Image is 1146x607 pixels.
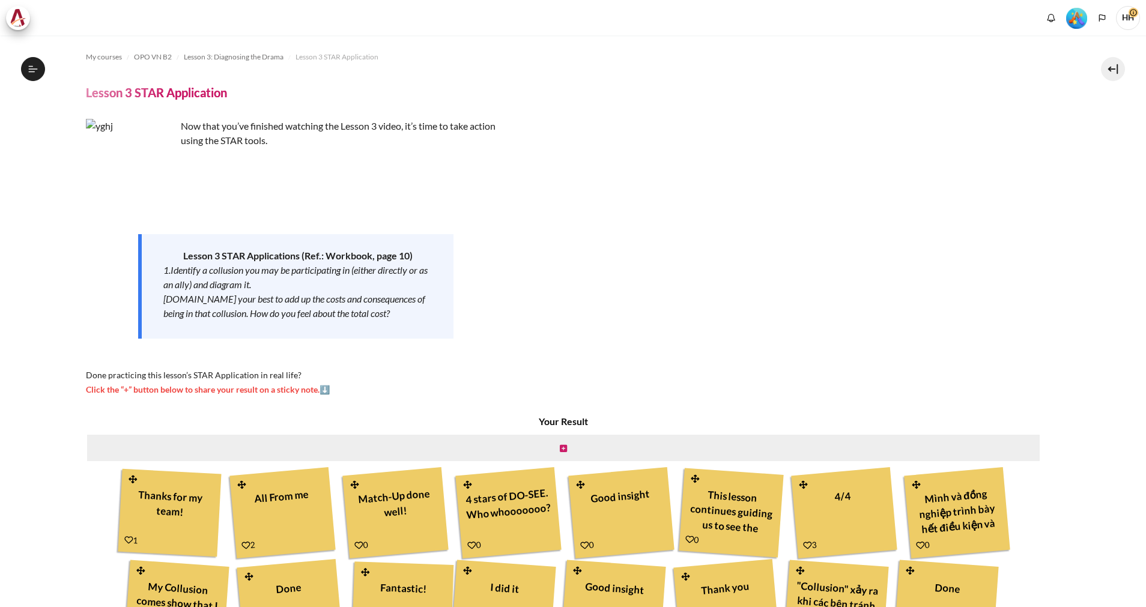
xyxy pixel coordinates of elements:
[1061,7,1092,29] a: Level #5
[690,474,700,483] i: Drag and drop this note
[163,264,428,290] em: 1.Identify a collusion you may be participating in (either directly or as an ally) and diagram it.
[580,541,589,550] i: Add a Like
[183,250,413,261] strong: Lesson 3 STAR Applications (Ref.: Workbook, page 10)
[184,52,283,62] span: Lesson 3: Diagnosing the Drama
[86,47,1061,67] nav: Navigation bar
[915,538,930,552] div: 0
[1116,6,1140,30] a: User menu
[86,119,176,209] img: yghj
[580,538,594,552] div: 0
[237,482,328,539] div: All From me
[916,541,925,550] i: Add a Like
[467,538,481,552] div: 0
[86,370,302,380] span: Done practicing this lesson’s STAR Application in real life?
[134,50,172,64] a: OPO VN B2
[686,483,776,539] div: This lesson continues guiding us to see the others as people and don't force lf
[125,483,214,537] div: Thanks for my team!
[127,475,138,484] i: Drag and drop this note
[467,541,476,550] i: Add a Like
[296,52,378,62] span: Lesson 3 STAR Application
[236,480,247,489] i: Drag and drop this note
[575,482,667,539] div: Good insight
[350,482,441,539] div: Match-Up done well!
[86,85,227,100] h4: Lesson 3 STAR Application
[802,538,817,552] div: 3
[1116,6,1140,30] span: HH
[685,535,694,544] i: Add a Like
[685,533,699,546] div: 0
[296,50,378,64] a: Lesson 3 STAR Application
[124,533,138,546] div: 1
[243,572,255,581] i: Drag and drop this note
[10,9,26,27] img: Architeck
[680,572,691,581] i: Drag and drop this note
[1093,9,1111,27] button: Languages
[181,120,496,146] span: Now that you’ve finished watching the Lesson 3 video, it’s time to take action using the STAR tools.
[803,541,812,550] i: Add a Like
[798,480,809,489] i: Drag and drop this note
[911,482,1002,539] div: Mình và đồng nghiệp trình bày hết điều kiện và hoàn cảnh của nhau từ đó tìm điểm thống nhất
[1042,9,1060,27] div: Show notification window with no new notifications
[241,541,250,550] i: Add a Like
[163,293,425,319] em: [DOMAIN_NAME] your best to add up the costs and consequences of being in that collusion. How do y...
[462,480,473,489] i: Drag and drop this note
[572,566,583,575] i: Drag and drop this note
[86,50,122,64] a: My courses
[6,6,36,30] a: Architeck Architeck
[136,566,147,575] i: Drag and drop this note
[462,566,473,575] i: Drag and drop this note
[795,566,806,575] i: Drag and drop this note
[560,444,567,453] i: Create new note in this column
[134,52,172,62] span: OPO VN B2
[86,52,122,62] span: My courses
[349,480,360,489] i: Drag and drop this note
[911,480,922,489] i: Drag and drop this note
[360,568,371,577] i: Drag and drop this note
[354,538,368,552] div: 0
[86,384,330,394] span: Click the “+” button below to share your result on a sticky note.⬇️
[798,482,890,539] div: 4/4
[124,536,133,545] i: Add a Like
[905,566,916,575] i: Drag and drop this note
[354,541,363,550] i: Add a Like
[1066,8,1087,29] img: Level #5
[1066,7,1087,29] div: Level #5
[241,538,255,552] div: 2
[86,414,1041,429] h4: Your Result
[575,480,586,489] i: Drag and drop this note
[462,482,554,539] div: 4 stars of DO-SEE. Who whooooooo?
[184,50,283,64] a: Lesson 3: Diagnosing the Drama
